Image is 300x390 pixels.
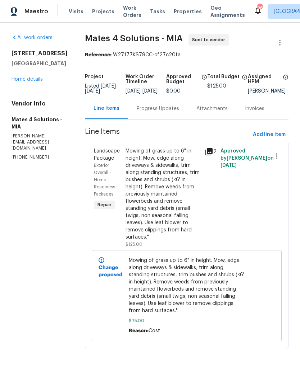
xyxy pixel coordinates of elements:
[126,147,200,241] div: Mowing of grass up to 6" in height. Mow, edge along driveways & sidewalks, trim along standing st...
[126,89,141,94] span: [DATE]
[12,35,53,40] a: All work orders
[129,317,245,324] span: $75.00
[94,163,115,196] span: Exterior Overall - Home Readiness Packages
[24,8,48,15] span: Maestro
[94,149,120,161] span: Landscape Package
[101,84,116,89] span: [DATE]
[210,4,245,19] span: Geo Assignments
[99,265,122,277] b: Change proposed
[92,8,114,15] span: Projects
[245,105,264,112] div: Invoices
[85,84,118,94] span: Listed
[126,242,142,246] span: $125.00
[242,74,247,84] span: The total cost of line items that have been proposed by Opendoor. This sum includes line items th...
[221,163,237,168] span: [DATE]
[150,9,165,14] span: Tasks
[137,105,179,112] div: Progress Updates
[85,52,112,57] b: Reference:
[126,74,166,84] h5: Work Order Timeline
[192,36,228,43] span: Sent to vendor
[253,130,286,139] span: Add line item
[149,328,160,333] span: Cost
[85,74,104,79] h5: Project
[12,60,68,67] h5: [GEOGRAPHIC_DATA]
[94,105,119,112] div: Line Items
[12,116,68,130] h5: Mates 4 Solutions - MIA
[257,4,262,11] div: 96
[196,105,228,112] div: Attachments
[85,128,250,141] span: Line Items
[12,100,68,107] h4: Vendor Info
[248,74,281,84] h5: Assigned HPM
[129,257,245,314] span: Mowing of grass up to 6" in height. Mow, edge along driveways & sidewalks, trim along standing st...
[166,89,181,94] span: $0.00
[12,77,43,82] a: Home details
[12,154,68,160] p: [PHONE_NUMBER]
[221,149,274,168] span: Approved by [PERSON_NAME] on
[248,89,288,94] div: [PERSON_NAME]
[85,51,288,58] div: W27177KS79CC-cf27c20fa
[166,74,199,84] h5: Approved Budget
[123,4,141,19] span: Work Orders
[69,8,83,15] span: Visits
[205,147,216,156] div: 2
[85,89,100,94] span: [DATE]
[12,50,68,57] h2: [STREET_ADDRESS]
[129,328,149,333] span: Reason:
[85,84,118,94] span: -
[201,74,207,89] span: The total cost of line items that have been approved by both Opendoor and the Trade Partner. This...
[142,89,158,94] span: [DATE]
[85,34,183,43] span: Mates 4 Solutions - MIA
[283,74,288,89] span: The hpm assigned to this work order.
[207,84,226,89] span: $125.00
[126,89,158,94] span: -
[207,74,240,79] h5: Total Budget
[174,8,202,15] span: Properties
[250,128,288,141] button: Add line item
[12,133,68,151] p: [PERSON_NAME][EMAIL_ADDRESS][DOMAIN_NAME]
[95,201,114,208] span: Repair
